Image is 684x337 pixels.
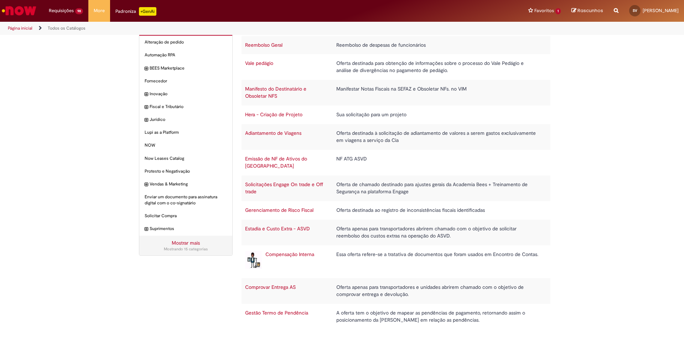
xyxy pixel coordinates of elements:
[150,104,227,110] span: Fiscal e Tributário
[139,48,232,62] div: Automação RPA
[333,245,543,278] td: Essa oferta refere-se a tratativa de documentos que foram usados em Encontro de Contas.
[245,155,307,169] a: Emissão de NF de Ativos do [GEOGRAPHIC_DATA]
[245,207,313,213] a: Gerenciamento de Risco Fiscal
[150,117,227,123] span: Jurídico
[139,126,232,139] div: Lupi as a Platform
[139,152,232,165] div: Now Leases Catalog
[333,201,543,220] td: Oferta destinada ao registro de inconsistências fiscais identificadas
[245,181,323,195] a: Solicitações Engage On trade e Off trade
[139,62,232,75] div: expandir categoria BEES Marketplace BEES Marketplace
[145,65,148,72] i: expandir categoria BEES Marketplace
[242,278,551,304] tr: Comprovar Entrega AS Oferta apenas para transportadores e unidades abrirem chamado com o objetivo...
[333,54,543,80] td: Oferta destinada para obtenção de informações sobre o processo do Vale Pedágio e análise de diver...
[643,7,679,14] span: [PERSON_NAME]
[145,142,227,148] span: NOW
[242,36,551,55] tr: Reembolso Geral Reembolso de despesas de funcionários
[242,304,551,330] tr: Gestão Termo de Pendência A oferta tem o objetivo de mapear as pendências de pagamento, retornand...
[145,129,227,136] span: Lupi as a Platform
[139,222,232,235] div: expandir categoria Suprimentos Suprimentos
[94,7,105,14] span: More
[333,36,543,55] td: Reembolso de despesas de funcionários
[333,220,543,245] td: Oferta apenas para transportadores abrirem chamado com o objetivo de solicitar reembolso dos cust...
[333,80,543,106] td: Manifestar Notas Fiscais na SEFAZ e Obsoletar NFs. no VIM
[115,7,156,16] div: Padroniza
[5,22,451,35] ul: Trilhas de página
[1,4,37,18] img: ServiceNow
[139,178,232,191] div: expandir categoria Vendas & Marketing Vendas & Marketing
[245,60,273,66] a: Vale pedágio
[139,139,232,152] div: NOW
[242,175,551,201] tr: Solicitações Engage On trade e Off trade Oferta de chamado destinado para ajustes gerais da Acade...
[245,284,296,290] a: Comprovar Entrega AS
[150,226,227,232] span: Suprimentos
[145,168,227,174] span: Protesto e Negativação
[534,7,554,14] span: Favoritos
[242,80,551,106] tr: Manifesto do Destinatário e Obsoletar NFS Manifestar Notas Fiscais na SEFAZ e Obsoletar NFs. no VIM
[633,8,637,13] span: SV
[139,100,232,113] div: expandir categoria Fiscal e Tributário Fiscal e Tributário
[145,104,148,111] i: expandir categoria Fiscal e Tributário
[245,251,262,269] img: Compensação Interna
[172,240,200,246] a: Mostrar mais
[150,91,227,97] span: Inovação
[242,150,551,175] tr: Emissão de NF de Ativos do [GEOGRAPHIC_DATA] NF ATG ASVD
[265,251,314,257] a: Compensação Interna
[139,209,232,223] div: Solicitar Compra
[48,25,85,31] a: Todos os Catálogos
[145,78,227,84] span: Fornecedor
[333,106,543,124] td: Sua solicitação para um projeto
[150,65,227,71] span: BEES Marketplace
[333,278,543,304] td: Oferta apenas para transportadores e unidades abrirem chamado com o objetivo de comprovar entrega...
[245,86,306,99] a: Manifesto do Destinatário e Obsoletar NFS
[145,91,148,98] i: expandir categoria Inovação
[555,8,561,14] span: 1
[145,194,227,206] span: Enviar um documento para assinatura digital com o co-signatário
[245,111,302,118] a: Hera - Criação de Projeto
[139,36,232,49] div: Alteração de pedido
[245,42,283,48] a: Reembolso Geral
[571,7,603,14] a: Rascunhos
[145,39,227,45] span: Alteração de pedido
[242,201,551,220] tr: Gerenciamento de Risco Fiscal Oferta destinada ao registro de inconsistências fiscais identificadas
[145,155,227,162] span: Now Leases Catalog
[49,7,74,14] span: Requisições
[333,175,543,201] td: Oferta de chamado destinado para ajustes gerais da Academia Bees + Treinamento de Segurança na pl...
[75,8,83,14] span: 98
[139,75,232,88] div: Fornecedor
[242,220,551,245] tr: Estadia e Custo Extra - ASVD Oferta apenas para transportadores abrirem chamado com o objetivo de...
[139,87,232,101] div: expandir categoria Inovação Inovação
[245,130,301,136] a: Adiantamento de Viagens
[245,225,310,232] a: Estadia e Custo Extra - ASVD
[333,124,543,150] td: Oferta destinada à solicitação de adiantamento de valores a serem gastos exclusivamente em viagen...
[242,106,551,124] tr: Hera - Criação de Projeto Sua solicitação para um projeto
[333,304,543,330] td: A oferta tem o objetivo de mapear as pendências de pagamento, retornando assim o posicionamento d...
[150,181,227,187] span: Vendas & Marketing
[139,165,232,178] div: Protesto e Negativação
[577,7,603,14] span: Rascunhos
[139,113,232,126] div: expandir categoria Jurídico Jurídico
[145,226,148,233] i: expandir categoria Suprimentos
[333,150,543,175] td: NF ATG ASVD
[145,246,227,252] div: Mostrando 15 categorias
[145,52,227,58] span: Automação RPA
[145,181,148,188] i: expandir categoria Vendas & Marketing
[145,213,227,219] span: Solicitar Compra
[139,36,232,235] ul: Categorias
[245,310,308,316] a: Gestão Termo de Pendência
[242,124,551,150] tr: Adiantamento de Viagens Oferta destinada à solicitação de adiantamento de valores a serem gastos ...
[145,117,148,124] i: expandir categoria Jurídico
[242,54,551,80] tr: Vale pedágio Oferta destinada para obtenção de informações sobre o processo do Vale Pedágio e aná...
[8,25,32,31] a: Página inicial
[242,245,551,278] tr: Compensação Interna Compensação Interna Essa oferta refere-se a tratativa de documentos que foram...
[139,7,156,16] p: +GenAi
[139,190,232,210] div: Enviar um documento para assinatura digital com o co-signatário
